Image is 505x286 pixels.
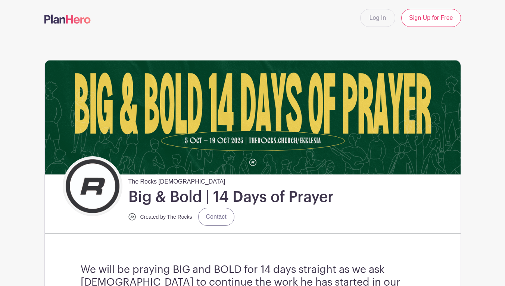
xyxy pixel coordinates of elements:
img: logo-507f7623f17ff9eddc593b1ce0a138ce2505c220e1c5a4e2b4648c50719b7d32.svg [44,15,91,24]
a: Sign Up for Free [401,9,461,27]
span: The Rocks [DEMOGRAPHIC_DATA] [128,174,225,186]
img: Icon%20Logo_B.jpg [65,158,121,214]
small: Created by The Rocks [140,214,192,220]
a: Contact [198,208,234,226]
a: Log In [360,9,395,27]
h1: Big & Bold | 14 Days of Prayer [128,188,334,206]
img: Big&Bold%2014%20Days%20of%20Prayer_Header.png [45,60,461,174]
img: Icon%20Logo_B.jpg [128,213,136,221]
